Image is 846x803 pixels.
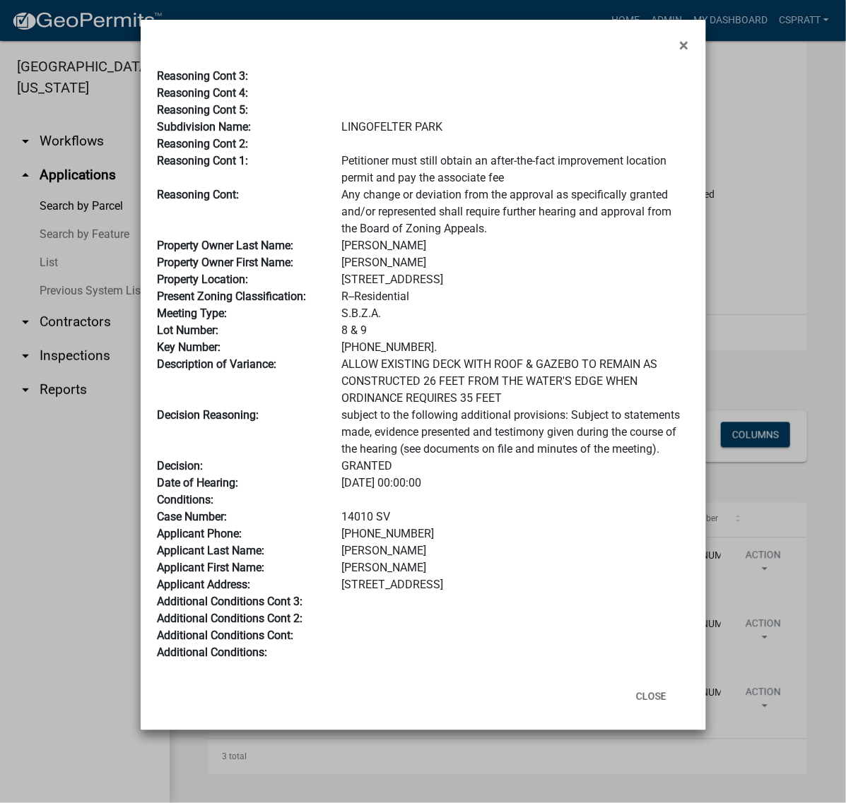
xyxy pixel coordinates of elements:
[158,290,307,303] b: Present Zoning Classification:
[331,407,699,458] div: subject to the following additional provisions: Subject to statements made, evidence presented an...
[331,339,699,356] div: [PHONE_NUMBER].
[158,629,294,642] b: Additional Conditions Cont:
[331,508,699,525] div: 14010 SV
[158,595,303,608] b: Additional Conditions Cont 3:
[331,237,699,254] div: [PERSON_NAME]
[158,239,294,252] b: Property Owner Last Name:
[331,322,699,339] div: 8 & 9
[625,684,678,709] button: Close
[158,103,249,117] b: Reasoning Cont 5:
[158,154,249,167] b: Reasoning Cont 1:
[158,188,240,201] b: Reasoning Cont:
[158,646,268,659] b: Additional Conditions:
[331,254,699,271] div: [PERSON_NAME]
[331,525,699,542] div: [PHONE_NUMBER]
[158,357,277,371] b: Description of Variance:
[158,340,221,354] b: Key Number:
[331,119,699,136] div: LINGOFELTER PARK
[158,493,214,506] b: Conditions:
[680,35,689,55] span: ×
[158,527,242,540] b: Applicant Phone:
[158,578,251,591] b: Applicant Address:
[331,475,699,492] div: [DATE] 00:00:00
[331,186,699,237] div: Any change or deviation from the approval as specifically granted and/or represented shall requir...
[669,25,700,65] button: Close
[158,137,249,150] b: Reasoning Cont 2:
[158,120,252,133] b: Subdivision Name:
[331,305,699,322] div: S.B.Z.A.
[158,69,249,83] b: Reasoning Cont 3:
[158,561,265,574] b: Applicant First Name:
[158,86,249,100] b: Reasoning Cont 4:
[331,356,699,407] div: ALLOW EXISTING DECK WITH ROOF & GAZEBO TO REMAIN AS CONSTRUCTED 26 FEET FROM THE WATER'S EDGE WHE...
[158,476,239,489] b: Date of Hearing:
[158,544,265,557] b: Applicant Last Name:
[331,288,699,305] div: R--Residential
[158,323,219,337] b: Lot Number:
[331,542,699,559] div: [PERSON_NAME]
[158,459,204,472] b: Decision:
[158,273,249,286] b: Property Location:
[331,271,699,288] div: [STREET_ADDRESS]
[158,612,303,625] b: Additional Conditions Cont 2:
[158,307,228,320] b: Meeting Type:
[158,510,228,523] b: Case Number:
[331,559,699,576] div: [PERSON_NAME]
[158,256,294,269] b: Property Owner First Name:
[331,458,699,475] div: GRANTED
[158,408,259,422] b: Decision Reasoning:
[331,153,699,186] div: Petitioner must still obtain an after-the-fact improvement location permit and pay the associate fee
[331,576,699,593] div: [STREET_ADDRESS]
